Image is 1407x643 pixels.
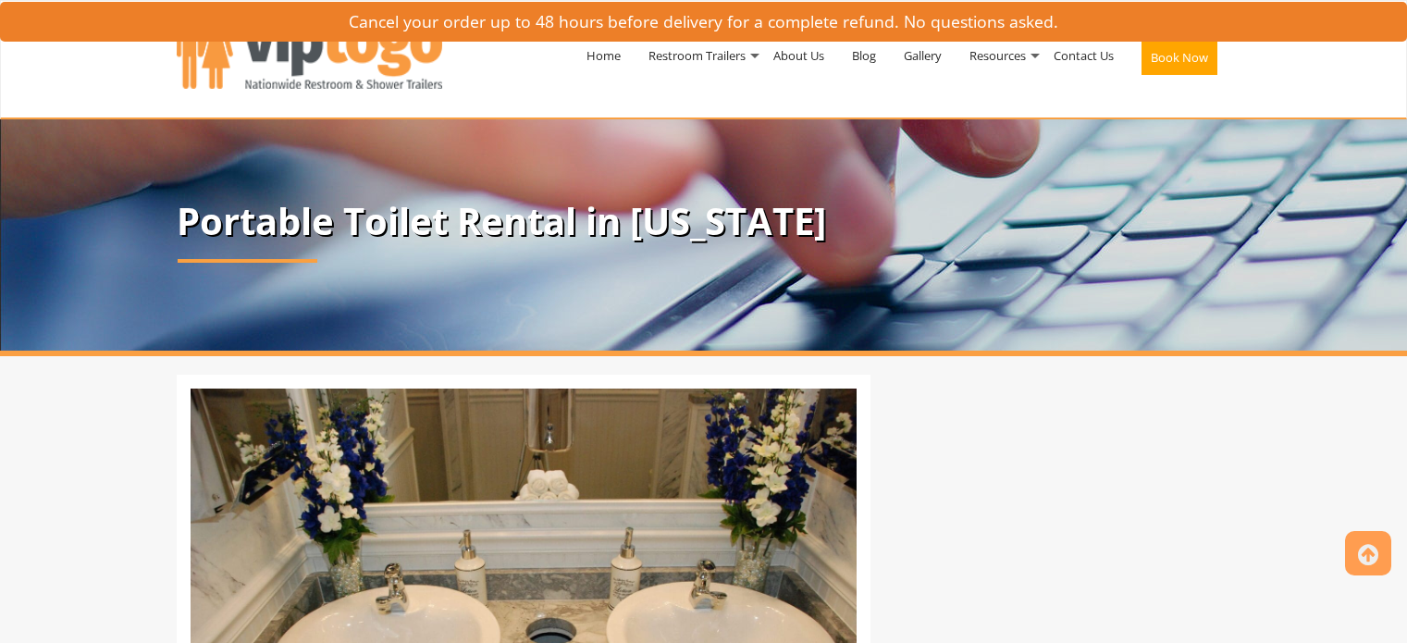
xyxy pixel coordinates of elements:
a: About Us [759,7,838,104]
a: Gallery [890,7,956,104]
a: Book Now [1128,7,1231,115]
a: Restroom Trailers [635,7,759,104]
a: Blog [838,7,890,104]
button: Book Now [1142,40,1217,75]
a: Resources [956,7,1040,104]
a: Home [573,7,635,104]
p: Portable Toilet Rental in [US_STATE] [177,201,1231,241]
a: Contact Us [1040,7,1128,104]
img: VIPTOGO [177,13,442,89]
